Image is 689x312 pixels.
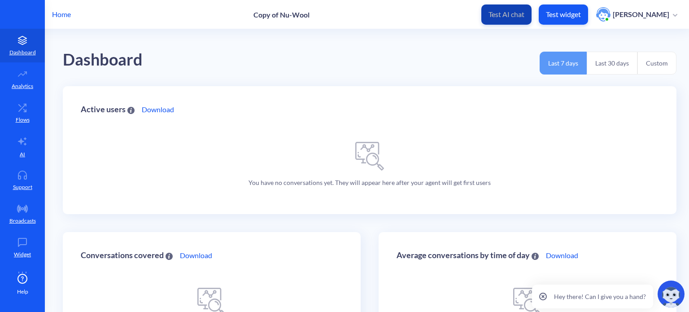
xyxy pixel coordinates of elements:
[546,250,578,261] a: Download
[637,52,676,75] button: Custom
[9,48,36,57] p: Dashboard
[658,281,685,308] img: copilot-icon.svg
[596,7,611,22] img: user photo
[613,9,669,19] p: [PERSON_NAME]
[16,116,30,124] p: Flows
[539,4,588,25] button: Test widget
[81,251,173,259] div: Conversations covered
[52,9,71,20] p: Home
[592,6,682,22] button: user photo[PERSON_NAME]
[63,47,143,73] div: Dashboard
[554,292,646,301] p: Hey there! Can I give you a hand?
[20,150,25,158] p: AI
[253,10,310,19] p: Copy of Nu-Wool
[9,217,36,225] p: Broadcasts
[546,10,581,19] p: Test widget
[13,183,32,191] p: Support
[12,82,33,90] p: Analytics
[81,105,135,114] div: Active users
[180,250,212,261] a: Download
[14,250,31,259] p: Widget
[142,104,174,115] a: Download
[540,52,587,75] button: Last 7 days
[481,4,532,25] button: Test AI chat
[587,52,637,75] button: Last 30 days
[17,288,28,296] span: Help
[249,178,491,187] p: You have no conversations yet. They will appear here after your agent will get first users
[397,251,539,259] div: Average conversations by time of day
[488,10,524,19] p: Test AI chat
